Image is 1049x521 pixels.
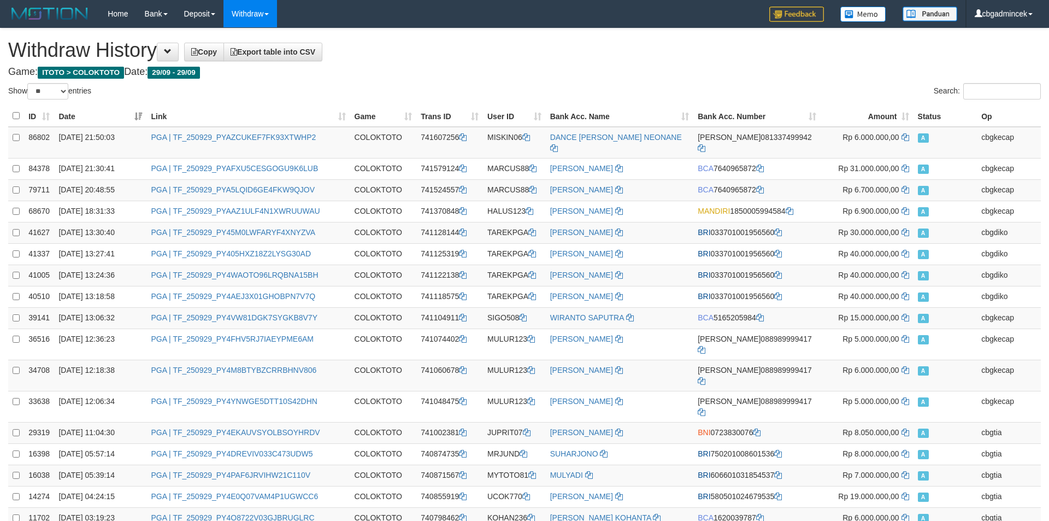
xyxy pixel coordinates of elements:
[698,428,710,437] span: BNI
[24,265,54,286] td: 41005
[838,292,899,301] span: Rp 40.000.000,00
[416,286,483,307] td: 741118575
[416,360,483,391] td: 741060678
[8,67,1041,78] h4: Game: Date:
[54,286,146,307] td: [DATE] 13:18:58
[918,229,929,238] span: Approved - Marked by cbgdiko
[550,335,613,343] a: [PERSON_NAME]
[151,471,310,479] a: PGA | TF_250929_PY4PAF6JRVIHW21C110V
[151,428,320,437] a: PGA | TF_250929_PY4EKAUVSYOLBSOYHRDV
[8,39,1041,61] h1: Withdraw History
[24,465,54,486] td: 16038
[693,486,820,507] td: 580501024679535
[903,7,957,21] img: panduan.png
[24,222,54,243] td: 41627
[416,422,483,443] td: 741002381
[54,443,146,465] td: [DATE] 05:57:14
[483,465,546,486] td: MYTOTO81
[483,443,546,465] td: MRJUND
[350,360,417,391] td: COLOKTOTO
[350,391,417,422] td: COLOKTOTO
[698,335,761,343] span: [PERSON_NAME]
[416,106,483,127] th: Trans ID: activate to sort column ascending
[698,449,710,458] span: BRI
[698,397,761,406] span: [PERSON_NAME]
[838,249,899,258] span: Rp 40.000.000,00
[842,335,899,343] span: Rp 5.000.000,00
[151,313,317,322] a: PGA | TF_250929_PY4VW81DGK7SYGKB8V7Y
[54,265,146,286] td: [DATE] 13:24:36
[698,292,710,301] span: BRI
[698,271,710,279] span: BRI
[693,329,820,360] td: 088989999417
[977,465,1041,486] td: cbgtia
[191,48,217,56] span: Copy
[698,133,761,142] span: [PERSON_NAME]
[838,271,899,279] span: Rp 40.000.000,00
[350,465,417,486] td: COLOKTOTO
[223,43,322,61] a: Export table into CSV
[483,286,546,307] td: TAREKPGA
[483,201,546,222] td: HALUS123
[483,391,546,422] td: MULUR123
[416,465,483,486] td: 740871567
[550,292,613,301] a: [PERSON_NAME]
[842,449,899,458] span: Rp 8.000.000,00
[693,307,820,329] td: 5165205984
[977,443,1041,465] td: cbgtia
[151,449,313,458] a: PGA | TF_250929_PY4DREVIV033C473UDW5
[350,422,417,443] td: COLOKTOTO
[550,492,613,501] a: [PERSON_NAME]
[151,292,315,301] a: PGA | TF_250929_PY4AEJ3X01GHOBPN7V7Q
[483,179,546,201] td: MARCUS88
[24,443,54,465] td: 16398
[698,471,710,479] span: BRI
[350,265,417,286] td: COLOKTOTO
[918,471,929,481] span: Approved - Marked by cbgtia
[231,48,315,56] span: Export table into CSV
[24,243,54,265] td: 41337
[550,133,682,142] a: DANCE [PERSON_NAME] NEONANE
[918,397,929,407] span: Approved - Marked by cbgkecap
[350,443,417,465] td: COLOKTOTO
[151,271,318,279] a: PGA | TF_250929_PY4WAOTO96LRQBNA15BH
[914,106,977,127] th: Status
[977,307,1041,329] td: cbgkecap
[693,127,820,159] td: 081337499942
[416,443,483,465] td: 740874735
[54,179,146,201] td: [DATE] 20:48:55
[977,391,1041,422] td: cbgkecap
[693,265,820,286] td: 033701001956560
[977,486,1041,507] td: cbgtia
[483,422,546,443] td: JUPRIT07
[24,201,54,222] td: 68670
[416,243,483,265] td: 741125319
[550,249,613,258] a: [PERSON_NAME]
[24,391,54,422] td: 33638
[977,243,1041,265] td: cbgdiko
[151,249,311,258] a: PGA | TF_250929_PY405HXZ18Z2LYSG30AD
[483,360,546,391] td: MULUR123
[54,391,146,422] td: [DATE] 12:06:34
[693,222,820,243] td: 033701001956560
[8,83,91,99] label: Show entries
[24,307,54,329] td: 39141
[693,158,820,179] td: 7640965872
[27,83,68,99] select: Showentries
[24,179,54,201] td: 79711
[151,492,318,501] a: PGA | TF_250929_PY4E0Q07VAM4P1UGWCC6
[54,222,146,243] td: [DATE] 13:30:40
[698,492,710,501] span: BRI
[918,493,929,502] span: Approved - Marked by cbgtia
[698,249,710,258] span: BRI
[24,329,54,360] td: 36516
[350,201,417,222] td: COLOKTOTO
[698,366,761,374] span: [PERSON_NAME]
[918,165,929,174] span: Approved - Marked by cbgkecap
[821,106,914,127] th: Amount: activate to sort column ascending
[977,127,1041,159] td: cbgkecap
[842,185,899,194] span: Rp 6.700.000,00
[416,486,483,507] td: 740855919
[54,158,146,179] td: [DATE] 21:30:41
[693,243,820,265] td: 033701001956560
